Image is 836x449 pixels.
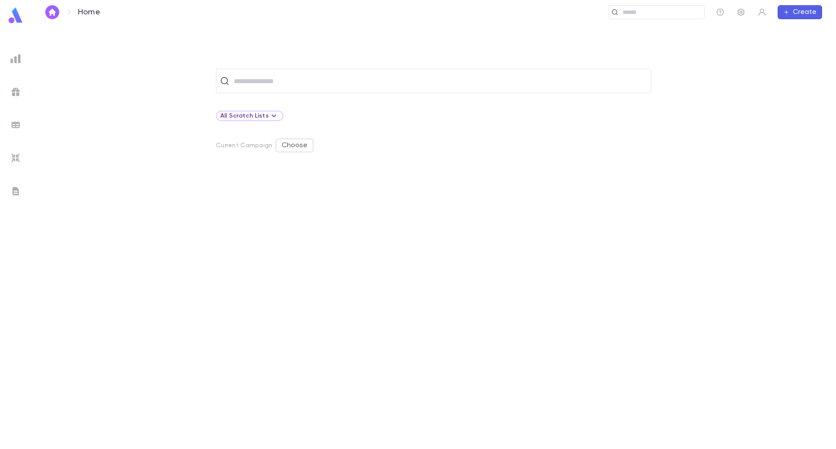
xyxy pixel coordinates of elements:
button: Choose [276,138,313,152]
div: All Scratch Lists [216,111,283,121]
img: campaigns_grey.99e729a5f7ee94e3726e6486bddda8f1.svg [10,87,21,97]
img: batches_grey.339ca447c9d9533ef1741baa751efc33.svg [10,120,21,130]
div: All Scratch Lists [220,111,279,121]
img: reports_grey.c525e4749d1bce6a11f5fe2a8de1b229.svg [10,54,21,64]
button: Create [778,5,822,19]
img: letters_grey.7941b92b52307dd3b8a917253454ce1c.svg [10,186,21,196]
img: home_white.a664292cf8c1dea59945f0da9f25487c.svg [47,9,57,16]
img: imports_grey.530a8a0e642e233f2baf0ef88e8c9fcb.svg [10,153,21,163]
p: Home [78,7,100,17]
p: Current Campaign [216,142,272,149]
img: logo [7,7,24,24]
